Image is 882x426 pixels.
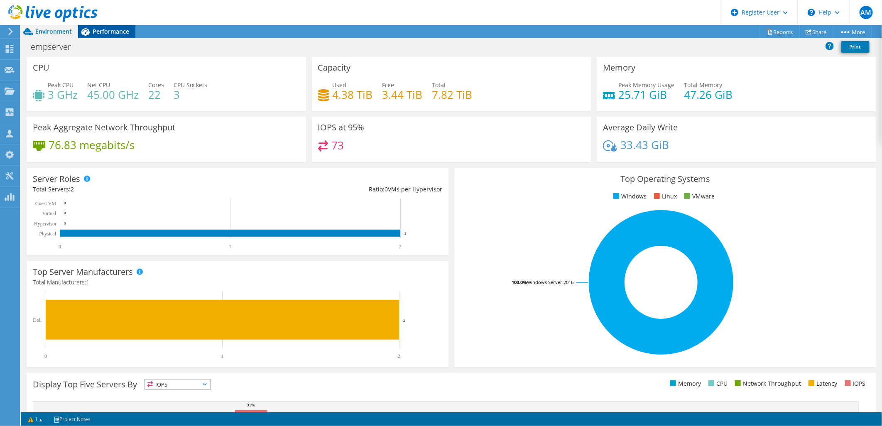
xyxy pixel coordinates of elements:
[48,81,73,89] span: Peak CPU
[652,192,677,201] li: Linux
[668,379,701,388] li: Memory
[229,244,231,250] text: 1
[512,279,527,285] tspan: 100.0%
[760,25,800,38] a: Reports
[42,211,56,216] text: Virtual
[44,353,47,359] text: 0
[49,140,135,149] h4: 76.83 megabits/s
[33,123,175,132] h3: Peak Aggregate Network Throughput
[174,90,207,99] h4: 3
[682,192,715,201] li: VMware
[35,27,72,35] span: Environment
[733,379,801,388] li: Network Throughput
[148,81,164,89] span: Cores
[843,379,866,388] li: IOPS
[33,267,133,277] h3: Top Server Manufacturers
[33,278,442,287] h4: Total Manufacturers:
[806,379,838,388] li: Latency
[833,25,872,38] a: More
[799,25,833,38] a: Share
[22,414,48,424] a: 1
[603,63,635,72] h3: Memory
[618,81,674,89] span: Peak Memory Usage
[238,185,442,194] div: Ratio: VMs per Hypervisor
[33,317,42,323] text: Dell
[87,81,110,89] span: Net CPU
[333,81,347,89] span: Used
[404,231,407,235] text: 2
[174,81,207,89] span: CPU Sockets
[71,185,74,193] span: 2
[432,81,446,89] span: Total
[247,402,255,407] text: 91%
[527,279,573,285] tspan: Windows Server 2016
[403,318,406,323] text: 2
[706,379,728,388] li: CPU
[333,90,373,99] h4: 4.38 TiB
[331,141,344,150] h4: 73
[398,353,400,359] text: 2
[432,90,473,99] h4: 7.82 TiB
[611,192,647,201] li: Windows
[399,244,402,250] text: 2
[385,185,388,193] span: 0
[48,90,78,99] h4: 3 GHz
[27,42,84,51] h1: empserver
[59,244,61,250] text: 0
[382,90,423,99] h4: 3.44 TiB
[33,63,49,72] h3: CPU
[64,211,66,215] text: 0
[33,185,238,194] div: Total Servers:
[64,221,66,225] text: 0
[48,414,96,424] a: Project Notes
[145,379,210,389] span: IOPS
[148,90,164,99] h4: 22
[87,90,139,99] h4: 45.00 GHz
[33,174,80,184] h3: Server Roles
[86,278,89,286] span: 1
[684,90,733,99] h4: 47.26 GiB
[39,231,56,237] text: Physical
[841,41,870,53] a: Print
[461,174,870,184] h3: Top Operating Systems
[35,201,56,206] text: Guest VM
[603,123,678,132] h3: Average Daily Write
[318,63,351,72] h3: Capacity
[318,123,365,132] h3: IOPS at 95%
[221,353,223,359] text: 1
[808,9,815,16] svg: \n
[684,81,722,89] span: Total Memory
[860,6,873,19] span: AM
[382,81,394,89] span: Free
[618,90,674,99] h4: 25.71 GiB
[620,140,669,149] h4: 33.43 GiB
[93,27,129,35] span: Performance
[34,221,56,227] text: Hypervisor
[64,201,66,205] text: 0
